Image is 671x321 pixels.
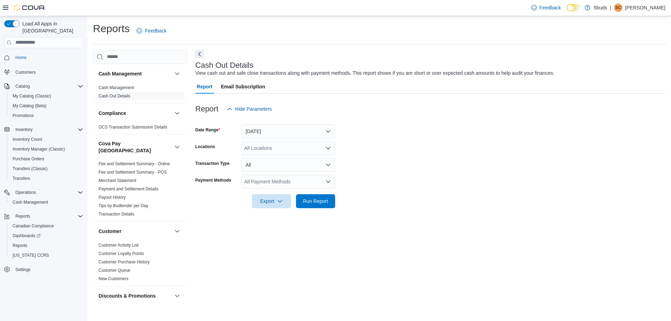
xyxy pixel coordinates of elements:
a: Dashboards [10,232,43,240]
a: Fee and Settlement Summary - Online [99,161,170,166]
a: Canadian Compliance [10,222,57,230]
a: Settings [13,265,33,274]
div: Samantha Campbell [614,3,622,12]
span: OCS Transaction Submission Details [99,124,167,130]
span: My Catalog (Classic) [10,92,83,100]
button: Transfers (Classic) [7,164,86,174]
a: Customer Purchase History [99,260,150,264]
span: Customers [15,70,36,75]
button: [US_STATE] CCRS [7,250,86,260]
input: Dark Mode [567,4,581,12]
a: Feedback [528,1,564,15]
span: My Catalog (Beta) [13,103,46,109]
button: Inventory Count [7,134,86,144]
button: Catalog [13,82,33,90]
button: Open list of options [325,179,331,184]
a: Inventory Count [10,135,45,144]
a: Customer Queue [99,268,130,273]
button: Discounts & Promotions [173,292,181,300]
span: Cash Management [10,198,83,206]
button: Next [195,50,204,58]
span: Purchase Orders [13,156,44,162]
button: Promotions [7,111,86,121]
span: [US_STATE] CCRS [13,253,49,258]
button: Catalog [1,81,86,91]
span: Reports [13,243,27,248]
span: Report [197,80,212,94]
button: Compliance [173,109,181,117]
p: [PERSON_NAME] [625,3,665,12]
span: Customers [13,67,83,76]
div: Cash Management [93,83,187,103]
button: Compliance [99,110,172,117]
label: Date Range [195,127,220,133]
div: View cash out and safe close transactions along with payment methods. This report shows if you ar... [195,70,555,77]
button: Settings [1,264,86,275]
button: Cash Management [99,70,172,77]
button: [DATE] [241,124,335,138]
a: Feedback [134,24,169,38]
span: Operations [15,190,36,195]
span: My Catalog (Beta) [10,102,83,110]
a: Promotions [10,111,37,120]
a: Customer Activity List [99,243,139,248]
span: Fee and Settlement Summary - Online [99,161,170,167]
button: Inventory [13,125,35,134]
button: Cova Pay [GEOGRAPHIC_DATA] [173,143,181,151]
a: Reports [10,241,30,250]
button: Export [252,194,291,208]
p: 5buds [594,3,607,12]
span: Purchase Orders [10,155,83,163]
button: Reports [1,211,86,221]
span: Inventory Count [13,137,42,142]
span: Settings [15,267,30,272]
label: Payment Methods [195,177,231,183]
button: Operations [13,188,39,197]
span: Inventory [15,127,33,132]
span: Transfers [13,176,30,181]
a: Tips by Budtender per Day [99,203,148,208]
span: Transfers (Classic) [10,165,83,173]
span: Home [15,55,27,60]
a: Cash Management [99,85,134,90]
a: Payout History [99,195,126,200]
button: Reports [13,212,33,220]
button: Customers [1,67,86,77]
a: OCS Transaction Submission Details [99,125,167,130]
span: Promotions [13,113,34,118]
button: Customer [99,228,172,235]
button: Cash Management [173,70,181,78]
a: My Catalog (Classic) [10,92,54,100]
button: Inventory Manager (Classic) [7,144,86,154]
a: Cash Management [10,198,51,206]
span: Load All Apps in [GEOGRAPHIC_DATA] [20,20,83,34]
nav: Complex example [4,50,83,293]
span: Customer Purchase History [99,259,150,265]
a: Purchase Orders [10,155,47,163]
a: Fee and Settlement Summary - POS [99,170,167,175]
a: Merchant Statement [99,178,136,183]
span: Fee and Settlement Summary - POS [99,169,167,175]
span: Canadian Compliance [13,223,54,229]
span: Tips by Budtender per Day [99,203,148,209]
button: Cash Management [7,197,86,207]
div: Customer [93,241,187,286]
span: Feedback [145,27,166,34]
span: Payment and Settlement Details [99,186,158,192]
a: Payment and Settlement Details [99,187,158,191]
button: Inventory [1,125,86,134]
a: Transfers [10,174,33,183]
span: Run Report [303,198,328,205]
span: Dashboards [13,233,41,239]
span: Inventory Manager (Classic) [13,146,65,152]
span: Canadian Compliance [10,222,83,230]
h3: Cova Pay [GEOGRAPHIC_DATA] [99,140,172,154]
span: Hide Parameters [235,105,272,112]
button: Purchase Orders [7,154,86,164]
span: Inventory [13,125,83,134]
h3: Cash Out Details [195,61,253,70]
span: Transfers [10,174,83,183]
